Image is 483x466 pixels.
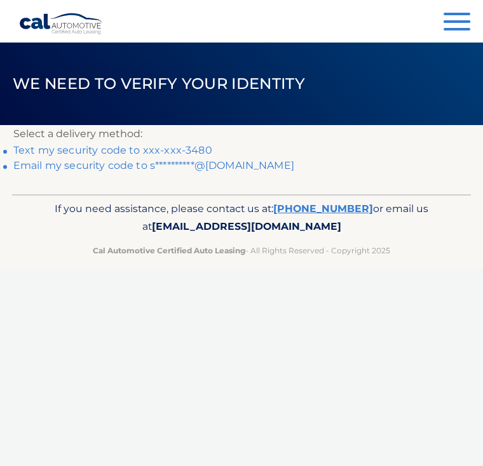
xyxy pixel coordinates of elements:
[13,125,470,143] p: Select a delivery method:
[13,144,212,156] a: Text my security code to xxx-xxx-3480
[93,246,245,255] strong: Cal Automotive Certified Auto Leasing
[19,13,104,35] a: Cal Automotive
[273,203,373,215] a: [PHONE_NUMBER]
[444,13,470,34] button: Menu
[13,74,305,93] span: We need to verify your identity
[152,220,341,232] span: [EMAIL_ADDRESS][DOMAIN_NAME]
[13,159,294,171] a: Email my security code to s**********@[DOMAIN_NAME]
[31,200,452,236] p: If you need assistance, please contact us at: or email us at
[31,244,452,257] p: - All Rights Reserved - Copyright 2025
